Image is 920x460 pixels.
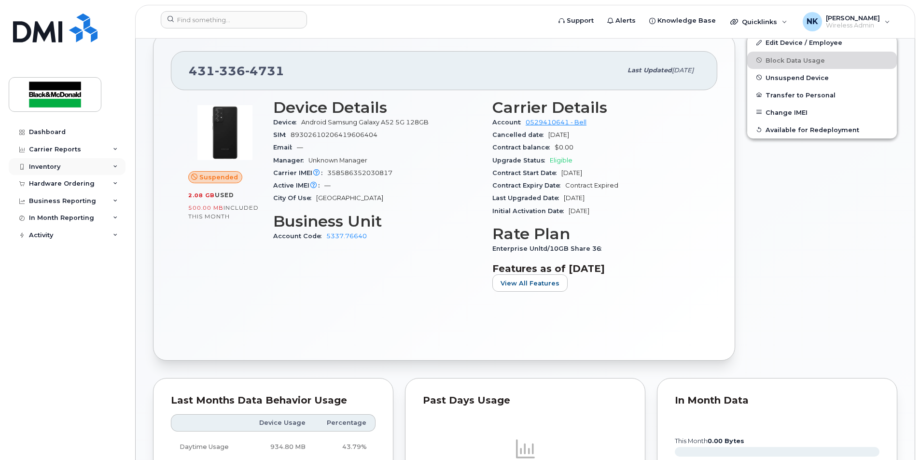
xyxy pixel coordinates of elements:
[492,245,606,252] span: Enterprise Unltd/10GB Share 36
[796,12,897,31] div: Nuray Kiamil
[196,104,254,162] img: image20231002-3703462-2e78ka.jpeg
[501,279,559,288] span: View All Features
[742,18,777,26] span: Quicklinks
[273,99,481,116] h3: Device Details
[674,437,744,445] text: this month
[826,14,880,22] span: [PERSON_NAME]
[548,131,569,138] span: [DATE]
[189,64,284,78] span: 431
[423,396,627,406] div: Past Days Usage
[492,131,548,138] span: Cancelled date
[273,182,324,189] span: Active IMEI
[565,182,618,189] span: Contract Expired
[188,192,215,199] span: 2.08 GB
[600,11,642,30] a: Alerts
[297,144,303,151] span: —
[492,157,550,164] span: Upgrade Status
[273,169,327,176] span: Carrier IMEI
[766,74,829,81] span: Unsuspend Device
[324,182,331,189] span: —
[766,126,859,133] span: Available for Redeployment
[316,194,383,202] span: [GEOGRAPHIC_DATA]
[569,207,589,215] span: [DATE]
[657,16,716,26] span: Knowledge Base
[747,52,897,69] button: Block Data Usage
[567,16,594,26] span: Support
[747,69,897,86] button: Unsuspend Device
[642,11,723,30] a: Knowledge Base
[245,64,284,78] span: 4731
[246,414,314,432] th: Device Usage
[215,64,245,78] span: 336
[807,16,818,27] span: NK
[492,274,568,292] button: View All Features
[326,232,367,240] a: 5337.76640
[291,131,377,138] span: 89302610206419606404
[171,396,376,406] div: Last Months Data Behavior Usage
[550,157,572,164] span: Eligible
[492,182,565,189] span: Contract Expiry Date
[747,121,897,138] button: Available for Redeployment
[675,396,879,406] div: In Month Data
[552,11,600,30] a: Support
[492,144,555,151] span: Contract balance
[492,263,700,274] h3: Features as of [DATE]
[273,194,316,202] span: City Of Use
[188,204,223,211] span: 500.00 MB
[627,67,672,74] span: Last updated
[561,169,582,176] span: [DATE]
[273,131,291,138] span: SIM
[708,437,744,445] tspan: 0.00 Bytes
[188,204,259,220] span: included this month
[273,144,297,151] span: Email
[492,225,700,243] h3: Rate Plan
[672,67,694,74] span: [DATE]
[273,157,308,164] span: Manager
[301,119,429,126] span: Android Samsung Galaxy A52 5G 128GB
[526,119,586,126] a: 0529410641 - Bell
[314,414,376,432] th: Percentage
[492,207,569,215] span: Initial Activation Date
[308,157,367,164] span: Unknown Manager
[492,99,700,116] h3: Carrier Details
[273,213,481,230] h3: Business Unit
[724,12,794,31] div: Quicklinks
[215,191,234,199] span: used
[273,232,326,240] span: Account Code
[492,194,564,202] span: Last Upgraded Date
[555,144,573,151] span: $0.00
[826,22,880,29] span: Wireless Admin
[747,104,897,121] button: Change IMEI
[747,86,897,104] button: Transfer to Personal
[273,119,301,126] span: Device
[199,173,238,182] span: Suspended
[615,16,636,26] span: Alerts
[492,169,561,176] span: Contract Start Date
[564,194,585,202] span: [DATE]
[327,169,392,176] span: 358586352030817
[161,11,307,28] input: Find something...
[747,34,897,51] a: Edit Device / Employee
[492,119,526,126] span: Account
